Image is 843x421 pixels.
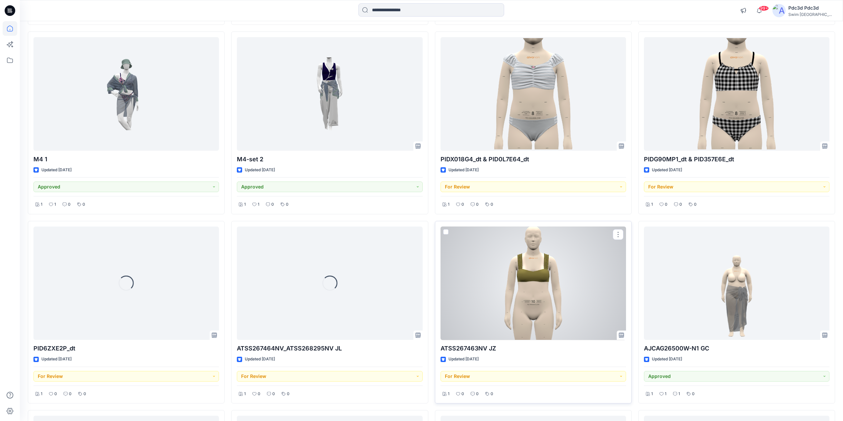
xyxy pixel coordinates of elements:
p: 0 [491,201,493,208]
p: 0 [54,391,57,397]
p: 0 [271,201,274,208]
p: 0 [287,391,290,397]
p: 1 [54,201,56,208]
p: 1 [651,201,653,208]
p: 1 [448,201,449,208]
a: PIDG90MP1_dt & PID357E6E_dt [644,37,829,151]
p: 1 [258,201,259,208]
a: M4-set 2 [237,37,422,151]
p: 1 [448,391,449,397]
p: AJCAG26500W-N1 GC [644,344,829,353]
p: 0 [258,391,260,397]
a: PIDX018G4_dt & PID0L7E64_dt [441,37,626,151]
p: 1 [41,201,42,208]
p: 1 [678,391,680,397]
p: 0 [69,391,72,397]
p: PIDG90MP1_dt & PID357E6E_dt [644,155,829,164]
p: 1 [651,391,653,397]
p: 0 [491,391,493,397]
p: 0 [692,391,695,397]
p: M4 1 [33,155,219,164]
div: Swim [GEOGRAPHIC_DATA] [788,12,835,17]
p: 0 [461,201,464,208]
p: Updated [DATE] [652,356,682,363]
p: Updated [DATE] [448,167,479,174]
p: 0 [286,201,289,208]
p: 0 [83,391,86,397]
a: M4 1 [33,37,219,151]
p: Updated [DATE] [652,167,682,174]
p: 1 [41,391,42,397]
p: 1 [244,391,246,397]
p: 0 [82,201,85,208]
p: 0 [68,201,71,208]
p: PIDX018G4_dt & PID0L7E64_dt [441,155,626,164]
p: 0 [694,201,697,208]
div: Pdc3d Pdc3d [788,4,835,12]
p: Updated [DATE] [245,356,275,363]
span: 99+ [759,6,769,11]
p: 1 [665,391,666,397]
p: 0 [679,201,682,208]
p: 0 [476,201,479,208]
p: Updated [DATE] [41,167,72,174]
p: Updated [DATE] [245,167,275,174]
p: 0 [461,391,464,397]
img: avatar [772,4,786,17]
p: ATSS267464NV_ATSS268295NV JL [237,344,422,353]
p: 0 [665,201,667,208]
p: 0 [476,391,479,397]
p: PID6ZXE2P_dt [33,344,219,353]
p: ATSS267463NV JZ [441,344,626,353]
p: 0 [272,391,275,397]
a: ATSS267463NV JZ [441,227,626,340]
p: Updated [DATE] [41,356,72,363]
p: 1 [244,201,246,208]
p: M4-set 2 [237,155,422,164]
a: AJCAG26500W-N1 GC [644,227,829,340]
p: Updated [DATE] [448,356,479,363]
